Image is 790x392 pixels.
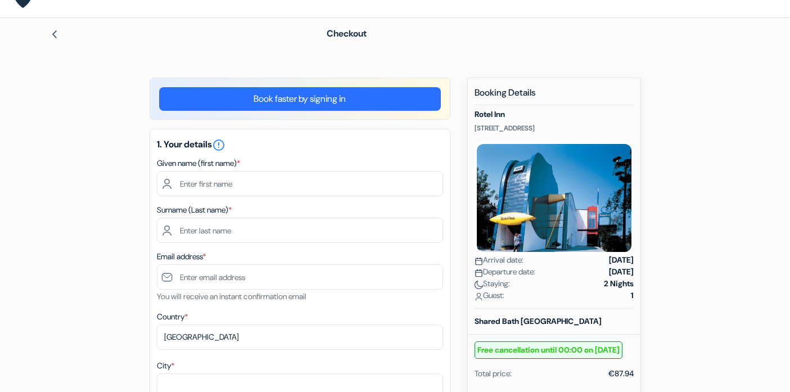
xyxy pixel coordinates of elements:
h5: Rotel Inn [475,110,634,119]
label: Email address [157,251,206,263]
input: Enter last name [157,218,443,243]
div: Total price: [475,368,512,380]
img: calendar.svg [475,269,483,277]
p: [STREET_ADDRESS] [475,124,634,133]
span: Staying: [475,278,510,290]
a: Book faster by signing in [159,87,441,111]
img: left_arrow.svg [50,30,59,39]
span: Arrival date: [475,254,523,266]
label: Surname (Last name) [157,204,232,216]
strong: 2 Nights [604,278,634,290]
a: error_outline [212,138,225,150]
i: error_outline [212,138,225,152]
small: Free cancellation until 00:00 on [DATE] [475,341,622,359]
span: Checkout [327,28,367,39]
small: You will receive an instant confirmation email [157,291,306,301]
img: calendar.svg [475,257,483,265]
span: Guest: [475,290,504,301]
input: Enter email address [157,264,443,290]
strong: [DATE] [609,266,634,278]
strong: 1 [631,290,634,301]
div: €87.94 [608,368,634,380]
b: Shared Bath [GEOGRAPHIC_DATA] [475,316,602,326]
strong: [DATE] [609,254,634,266]
label: City [157,360,174,372]
img: moon.svg [475,281,483,289]
h5: 1. Your details [157,138,443,152]
input: Enter first name [157,171,443,196]
img: user_icon.svg [475,292,483,301]
h5: Booking Details [475,87,634,105]
label: Country [157,311,188,323]
span: Departure date: [475,266,535,278]
label: Given name (first name) [157,157,240,169]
